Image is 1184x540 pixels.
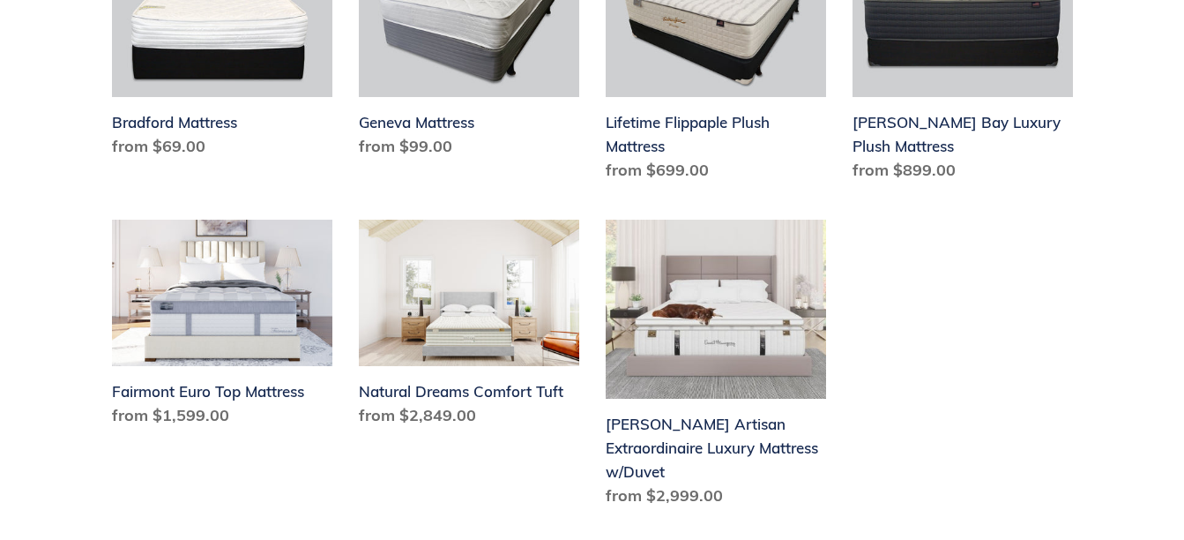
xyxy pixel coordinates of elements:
[112,220,332,435] a: Fairmont Euro Top Mattress
[359,220,579,435] a: Natural Dreams Comfort Tuft
[606,220,826,514] a: Hemingway Artisan Extraordinaire Luxury Mattress w/Duvet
